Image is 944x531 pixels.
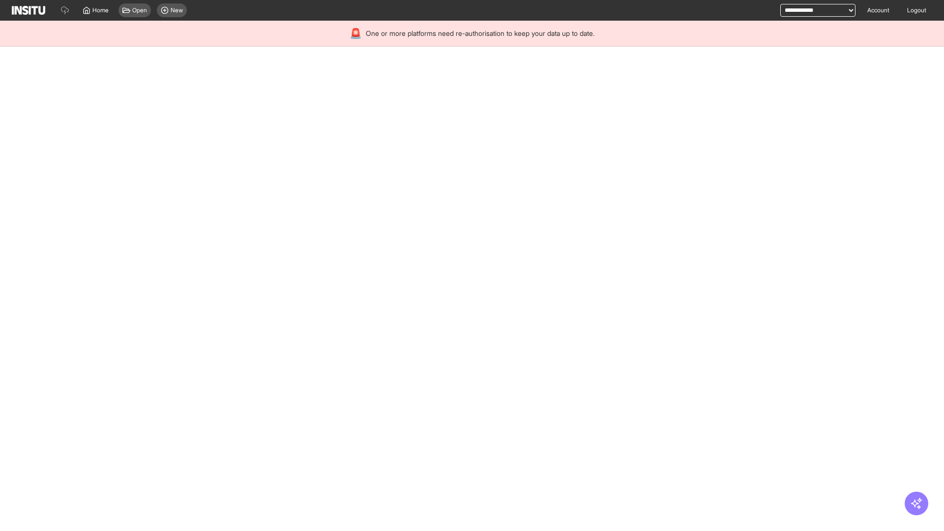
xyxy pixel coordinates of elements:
[12,6,45,15] img: Logo
[171,6,183,14] span: New
[350,27,362,40] div: 🚨
[92,6,109,14] span: Home
[132,6,147,14] span: Open
[366,29,594,38] span: One or more platforms need re-authorisation to keep your data up to date.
